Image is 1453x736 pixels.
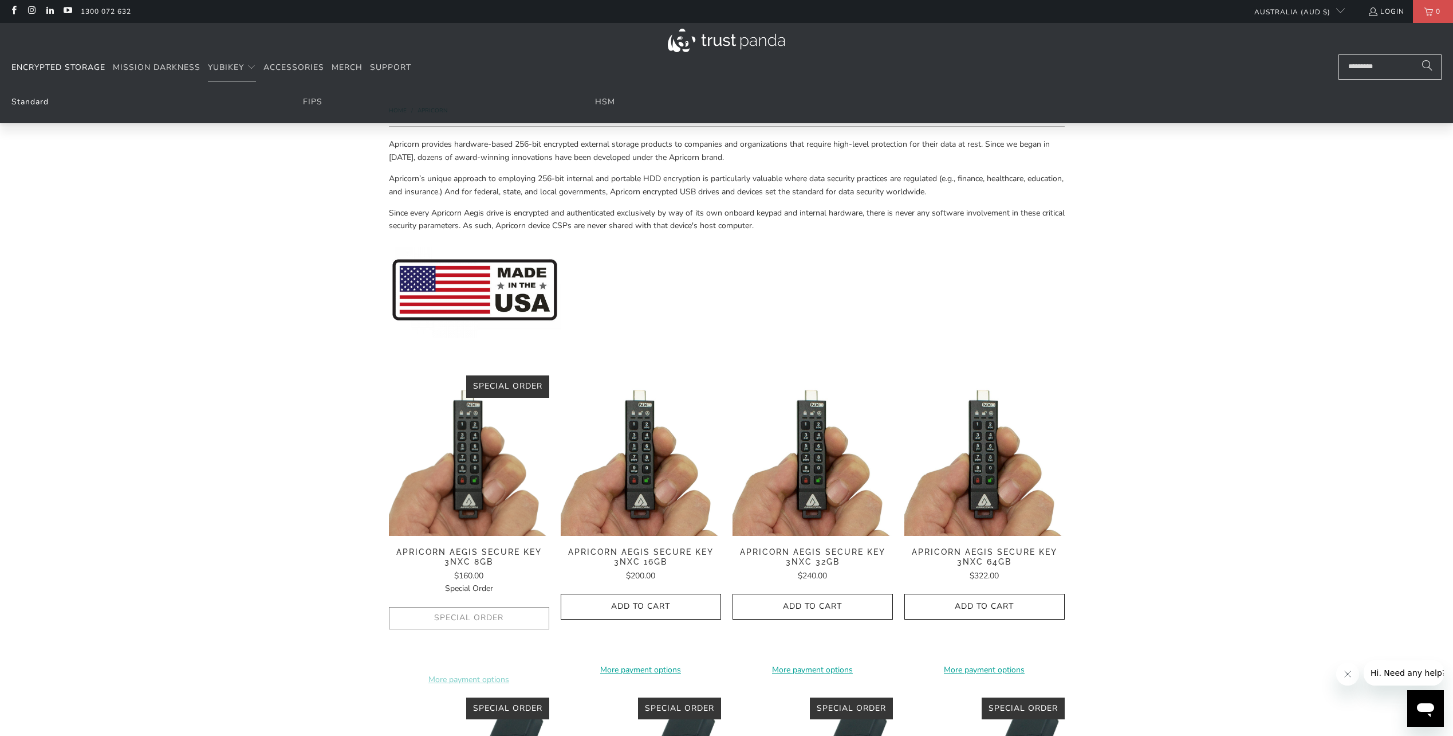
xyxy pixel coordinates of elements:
[1368,5,1404,18] a: Login
[904,547,1065,567] span: Apricorn Aegis Secure Key 3NXC 64GB
[11,62,105,73] span: Encrypted Storage
[389,173,1064,197] span: Apricorn’s unique approach to employing 256-bit internal and portable HDD encryption is particula...
[1336,663,1359,686] iframe: Close message
[798,570,827,581] span: $240.00
[1413,54,1442,80] button: Search
[208,54,256,81] summary: YubiKey
[9,7,18,16] a: Trust Panda Australia on Facebook
[733,375,893,536] img: Apricorn Aegis Secure Key 3NXC 32GB - Trust Panda
[113,62,200,73] span: Mission Darkness
[733,664,893,676] a: More payment options
[916,602,1053,612] span: Add to Cart
[208,62,244,73] span: YubiKey
[332,62,363,73] span: Merch
[733,547,893,582] a: Apricorn Aegis Secure Key 3NXC 32GB $240.00
[11,96,49,107] a: Standard
[904,664,1065,676] a: More payment options
[645,703,714,714] span: Special Order
[389,547,549,595] a: Apricorn Aegis Secure Key 3NXC 8GB $160.00Special Order
[473,381,542,392] span: Special Order
[26,7,36,16] a: Trust Panda Australia on Instagram
[561,594,721,620] button: Add to Cart
[561,547,721,567] span: Apricorn Aegis Secure Key 3NXC 16GB
[561,375,721,536] img: Apricorn Aegis Secure Key 3NXC 16GB
[626,570,655,581] span: $200.00
[11,54,105,81] a: Encrypted Storage
[389,208,1065,231] span: Since every Apricorn Aegis drive is encrypted and authenticated exclusively by way of its own onb...
[81,5,131,18] a: 1300 072 632
[561,547,721,582] a: Apricorn Aegis Secure Key 3NXC 16GB $200.00
[904,594,1065,620] button: Add to Cart
[1338,54,1442,80] input: Search...
[745,602,881,612] span: Add to Cart
[113,54,200,81] a: Mission Darkness
[389,139,1050,162] span: Apricorn provides hardware-based 256-bit encrypted external storage products to companies and org...
[668,29,785,52] img: Trust Panda Australia
[389,375,549,536] a: Apricorn Aegis Secure Key 3NXC 8GB - Trust Panda Apricorn Aegis Secure Key 3NXC 8GB - Trust Panda
[1364,660,1444,686] iframe: Message from company
[454,570,483,581] span: $160.00
[904,547,1065,582] a: Apricorn Aegis Secure Key 3NXC 64GB $322.00
[370,62,411,73] span: Support
[989,703,1058,714] span: Special Order
[62,7,72,16] a: Trust Panda Australia on YouTube
[263,62,324,73] span: Accessories
[332,54,363,81] a: Merch
[573,602,709,612] span: Add to Cart
[7,8,82,17] span: Hi. Need any help?
[445,583,493,594] span: Special Order
[370,54,411,81] a: Support
[595,96,615,107] a: HSM
[45,7,54,16] a: Trust Panda Australia on LinkedIn
[1407,690,1444,727] iframe: Button to launch messaging window
[389,547,549,567] span: Apricorn Aegis Secure Key 3NXC 8GB
[733,594,893,620] button: Add to Cart
[263,54,324,81] a: Accessories
[11,54,411,81] nav: Translation missing: en.navigation.header.main_nav
[970,570,999,581] span: $322.00
[904,375,1065,536] img: Apricorn Aegis Secure Key 3NXC 64GB - Trust Panda
[733,547,893,567] span: Apricorn Aegis Secure Key 3NXC 32GB
[303,96,322,107] a: FIPS
[817,703,886,714] span: Special Order
[473,703,542,714] span: Special Order
[389,375,549,536] img: Apricorn Aegis Secure Key 3NXC 8GB - Trust Panda
[561,664,721,676] a: More payment options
